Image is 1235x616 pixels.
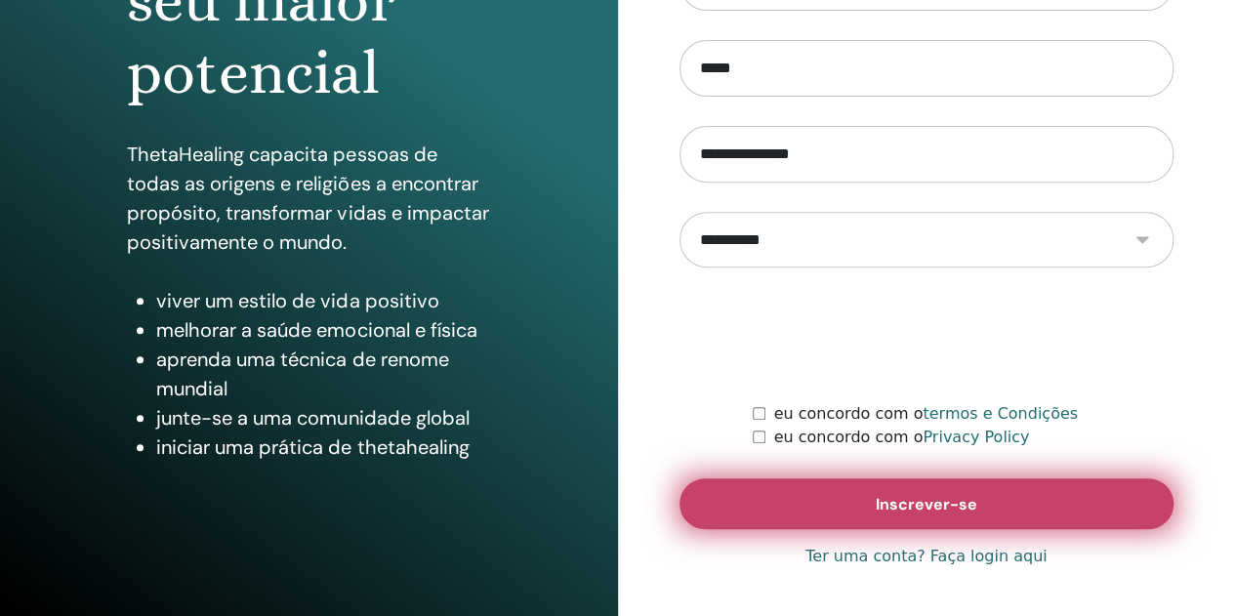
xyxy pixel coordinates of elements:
iframe: reCAPTCHA [778,297,1075,373]
li: viver um estilo de vida positivo [156,286,490,315]
span: Inscrever-se [876,494,977,514]
a: Privacy Policy [923,428,1029,446]
li: melhorar a saúde emocional e física [156,315,490,345]
a: Ter uma conta? Faça login aqui [805,545,1047,568]
button: Inscrever-se [679,478,1174,529]
label: eu concordo com o [773,402,1077,426]
li: junte-se a uma comunidade global [156,403,490,432]
p: ThetaHealing capacita pessoas de todas as origens e religiões a encontrar propósito, transformar ... [127,140,490,257]
label: eu concordo com o [773,426,1029,449]
li: aprenda uma técnica de renome mundial [156,345,490,403]
li: iniciar uma prática de thetahealing [156,432,490,462]
a: termos e Condições [923,404,1078,423]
